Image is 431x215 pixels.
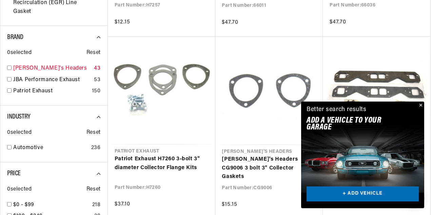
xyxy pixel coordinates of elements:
span: Reset [86,49,101,57]
span: Reset [86,128,101,137]
a: JBA Performance Exhaust [13,76,91,85]
span: 0 selected [7,49,32,57]
div: 53 [94,76,100,85]
span: Brand [7,34,23,41]
a: [PERSON_NAME]'s Headers [13,64,91,73]
span: 0 selected [7,128,32,137]
a: Patriot Exhaust [13,87,89,96]
span: 0 selected [7,185,32,194]
div: 236 [91,144,101,153]
a: Patriot Exhaust H7260 3-bolt 3" diameter Collector Flange Kits [115,155,209,172]
div: Better search results [307,105,367,115]
span: Industry [7,113,31,120]
span: Reset [86,185,101,194]
div: 218 [92,201,101,210]
h2: Add A VEHICLE to your garage [307,117,402,131]
span: Price [7,170,21,177]
a: + ADD VEHICLE [307,186,419,202]
span: $0 - $99 [13,202,34,208]
a: Automotive [13,144,89,153]
div: 150 [92,87,101,96]
button: Close [416,102,424,110]
a: [PERSON_NAME]'s Headers CG9006 3 bolt 3" Collector Gaskets [222,155,316,181]
div: 43 [94,64,100,73]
